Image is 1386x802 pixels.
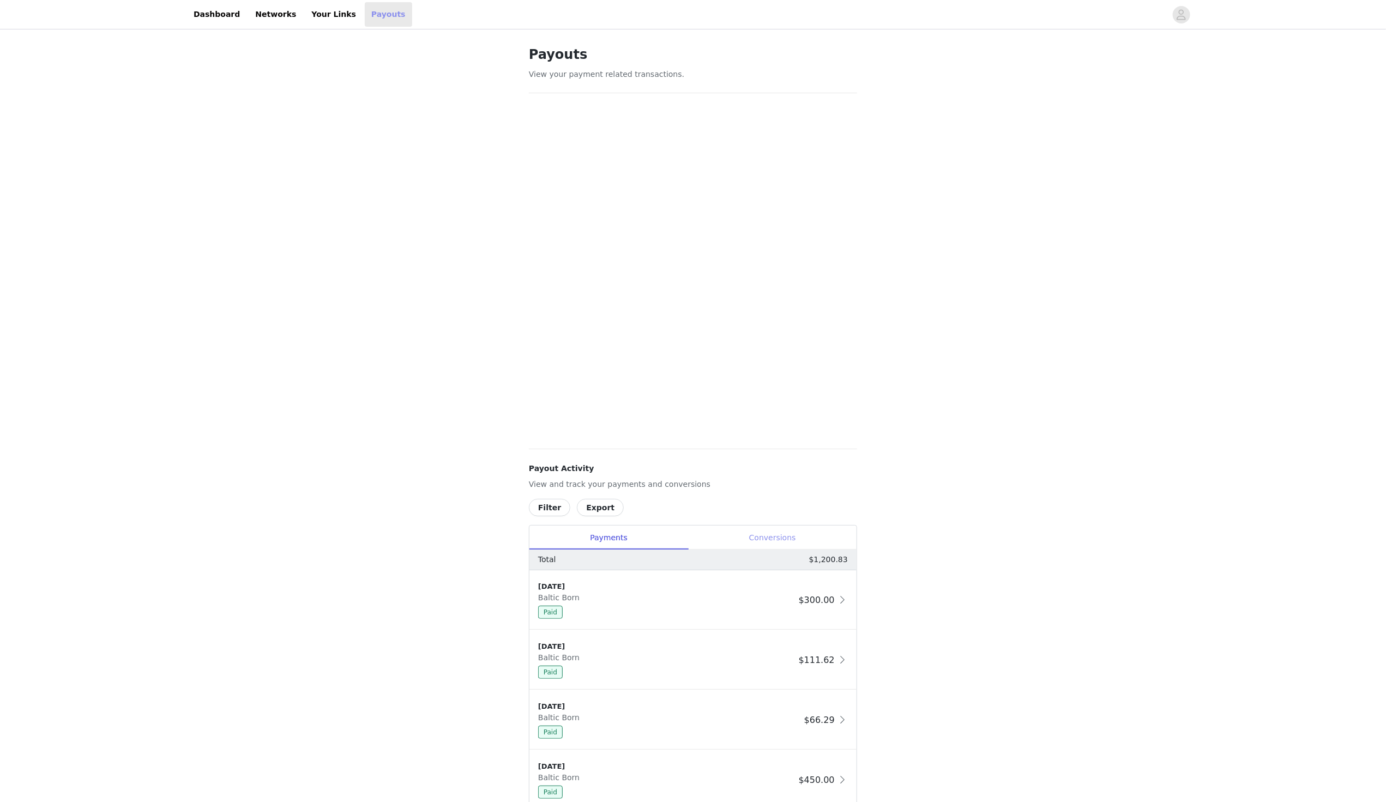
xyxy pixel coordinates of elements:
[529,526,688,550] div: Payments
[529,630,857,690] div: clickable-list-item
[538,554,556,565] p: Total
[529,45,857,64] h1: Payouts
[249,2,303,27] a: Networks
[305,2,363,27] a: Your Links
[538,666,563,679] span: Paid
[529,463,857,474] h4: Payout Activity
[804,715,835,725] span: $66.29
[799,595,835,605] span: $300.00
[365,2,412,27] a: Payouts
[1176,6,1186,23] div: avatar
[529,570,857,630] div: clickable-list-item
[538,641,794,652] div: [DATE]
[538,701,800,712] div: [DATE]
[538,773,584,782] span: Baltic Born
[538,606,563,619] span: Paid
[577,499,624,516] button: Export
[809,554,848,565] p: $1,200.83
[529,690,857,750] div: clickable-list-item
[187,2,246,27] a: Dashboard
[538,726,563,739] span: Paid
[538,713,584,722] span: Baltic Born
[529,69,857,80] p: View your payment related transactions.
[538,761,794,772] div: [DATE]
[799,655,835,665] span: $111.62
[538,581,794,592] div: [DATE]
[529,479,857,490] p: View and track your payments and conversions
[799,775,835,785] span: $450.00
[538,593,584,602] span: Baltic Born
[688,526,857,550] div: Conversions
[538,653,584,662] span: Baltic Born
[538,786,563,799] span: Paid
[529,499,570,516] button: Filter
